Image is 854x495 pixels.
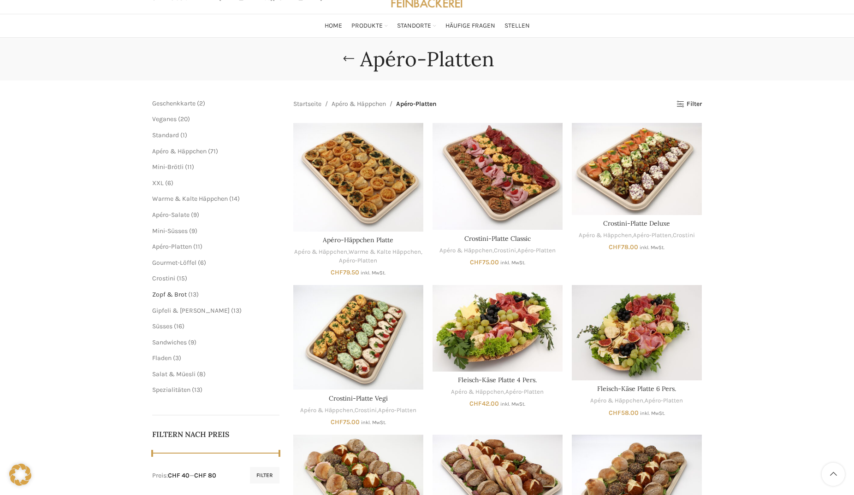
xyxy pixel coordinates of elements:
a: Häufige Fragen [445,17,495,35]
a: Filter [676,100,702,108]
a: Home [325,17,342,35]
small: inkl. MwSt. [640,245,664,250]
span: 8 [199,370,203,378]
a: Süsses [152,322,172,330]
a: Crostini [152,274,175,282]
bdi: 42.00 [469,400,499,408]
h5: Filtern nach Preis [152,429,279,439]
a: Crostini [355,406,377,415]
a: Fleisch-Käse Platte 4 Pers. [458,376,537,384]
span: Zopf & Brot [152,291,187,298]
a: Apéro & Häppchen [590,396,643,405]
a: Crostini-Platte Classic [464,234,531,243]
a: Warme & Kalte Häppchen [349,248,421,256]
span: Häufige Fragen [445,22,495,30]
div: , , [293,248,423,265]
a: Gourmet-Löffel [152,259,196,267]
a: Apéro-Platten [505,388,544,396]
a: Crostini-Platte Classic [433,123,563,230]
a: Produkte [351,17,388,35]
span: Geschenkkarte [152,99,196,107]
small: inkl. MwSt. [500,401,525,407]
span: 6 [200,259,204,267]
span: Produkte [351,22,383,30]
a: Crostini [494,246,516,255]
a: Apéro & Häppchen [300,406,353,415]
a: Scroll to top button [822,463,845,486]
small: inkl. MwSt. [500,260,525,266]
a: Apéro-Platten [152,243,192,250]
a: Warme & Kalte Häppchen [152,195,228,203]
span: 2 [199,99,203,107]
a: Spezialitäten [152,386,190,394]
a: Mini-Brötli [152,163,184,171]
span: 71 [210,147,216,155]
a: Stellen [504,17,530,35]
small: inkl. MwSt. [640,410,665,416]
span: 13 [194,386,200,394]
a: Veganes [152,115,177,123]
span: 9 [193,211,197,219]
a: Apéro-Salate [152,211,190,219]
a: Mini-Süsses [152,227,188,235]
span: 13 [233,307,239,314]
a: Standorte [397,17,436,35]
a: Gipfeli & [PERSON_NAME] [152,307,230,314]
span: Home [325,22,342,30]
a: Apéro & Häppchen [451,388,504,396]
a: Standard [152,131,179,139]
a: Go back [337,50,360,68]
a: Apéro-Häppchen Platte [293,123,423,232]
a: Crostini-Platte Vegi [293,285,423,390]
span: 20 [180,115,188,123]
button: Filter [250,467,279,483]
a: Fleisch-Käse Platte 4 Pers. [433,285,563,372]
a: Sandwiches [152,338,187,346]
div: , , [433,246,563,255]
span: 3 [175,354,179,362]
span: CHF [609,409,621,417]
span: CHF [470,258,482,266]
span: Salat & Müesli [152,370,196,378]
a: Apéro & Häppchen [294,248,347,256]
span: 11 [187,163,192,171]
span: 6 [167,179,171,187]
a: Crostini-Platte Deluxe [572,123,702,215]
a: Apéro-Häppchen Platte [323,236,393,244]
a: Apéro & Häppchen [579,231,632,240]
small: inkl. MwSt. [361,419,386,425]
span: CHF 40 [168,472,190,479]
span: CHF [469,400,482,408]
a: Apéro & Häppchen [439,246,492,255]
a: Crostini-Platte Vegi [329,394,388,402]
div: , [433,388,563,396]
bdi: 75.00 [331,418,360,426]
div: , [572,396,702,405]
h1: Apéro-Platten [360,47,494,71]
span: 13 [190,291,196,298]
span: 15 [179,274,185,282]
span: Standorte [397,22,431,30]
span: Stellen [504,22,530,30]
a: Apéro-Platten [633,231,671,240]
span: CHF [609,243,621,251]
a: Fleisch-Käse Platte 6 Pers. [572,285,702,380]
span: XXL [152,179,164,187]
a: Apéro-Platten [339,256,377,265]
div: Main navigation [148,17,706,35]
bdi: 58.00 [609,409,639,417]
a: Apéro & Häppchen [152,147,207,155]
div: , , [572,231,702,240]
a: Apéro & Häppchen [332,99,386,109]
a: Fladen [152,354,172,362]
span: Apéro-Platten [396,99,437,109]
